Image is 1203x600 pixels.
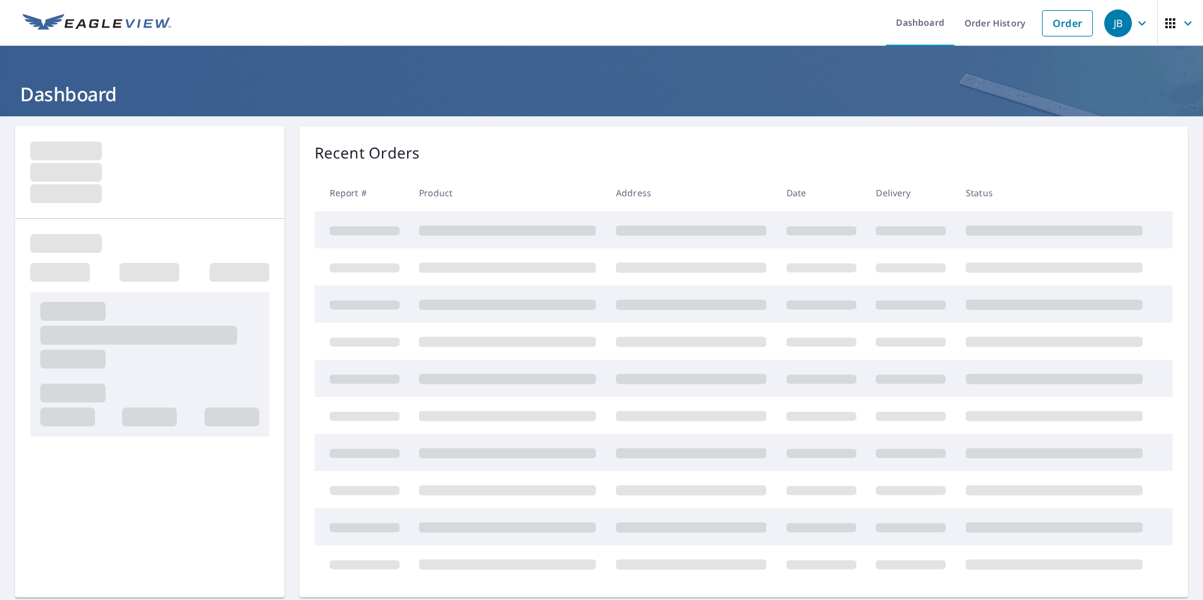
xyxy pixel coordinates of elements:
h1: Dashboard [15,81,1188,107]
a: Order [1042,10,1093,36]
th: Delivery [866,174,956,211]
th: Address [606,174,776,211]
th: Date [776,174,866,211]
th: Status [956,174,1153,211]
div: JB [1104,9,1132,37]
p: Recent Orders [315,142,420,164]
img: EV Logo [23,14,171,33]
th: Report # [315,174,410,211]
th: Product [409,174,606,211]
